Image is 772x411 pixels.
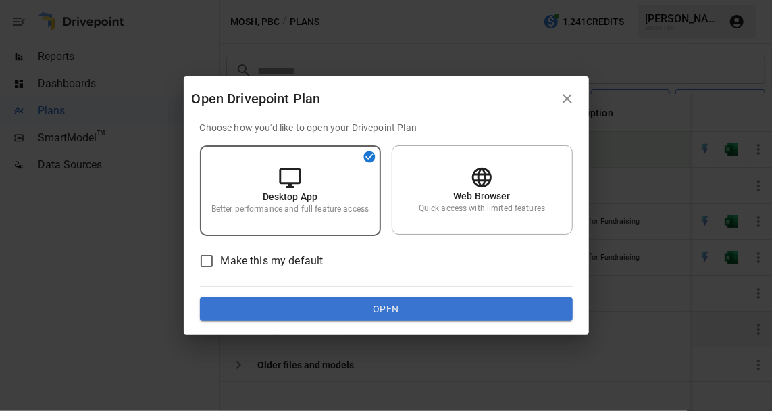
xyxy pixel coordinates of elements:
p: Better performance and full feature access [211,203,369,215]
button: Open [200,297,573,322]
p: Web Browser [453,189,511,203]
div: Open Drivepoint Plan [192,88,554,110]
p: Quick access with limited features [419,203,545,214]
p: Desktop App [263,190,318,203]
span: Make this my default [221,253,324,269]
p: Choose how you'd like to open your Drivepoint Plan [200,121,573,135]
